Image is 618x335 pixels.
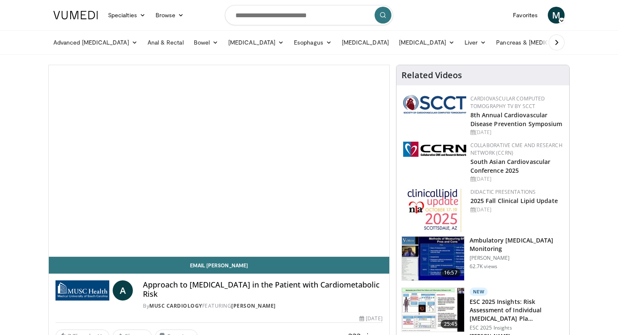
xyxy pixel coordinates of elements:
h4: Related Videos [401,70,462,80]
div: [DATE] [470,175,563,183]
p: New [470,288,488,296]
a: A [113,280,133,301]
a: MUSC Cardiology [149,302,202,309]
div: [DATE] [470,206,563,214]
a: Browse [151,7,189,24]
img: 51a70120-4f25-49cc-93a4-67582377e75f.png.150x105_q85_autocrop_double_scale_upscale_version-0.2.png [403,95,466,113]
a: [MEDICAL_DATA] [223,34,289,51]
img: d65bce67-f81a-47c5-b47d-7b8806b59ca8.jpg.150x105_q85_autocrop_double_scale_upscale_version-0.2.jpg [407,188,462,232]
a: Esophagus [289,34,337,51]
a: 8th Annual Cardiovascular Disease Prevention Symposium [470,111,563,128]
a: South Asian Cardiovascular Conference 2025 [470,158,551,174]
img: a04ee3ba-8487-4636-b0fb-5e8d268f3737.png.150x105_q85_autocrop_double_scale_upscale_version-0.2.png [403,142,466,157]
img: a92b9a22-396b-4790-a2bb-5028b5f4e720.150x105_q85_crop-smart_upscale.jpg [402,237,464,280]
a: Pancreas & [MEDICAL_DATA] [491,34,589,51]
h3: ESC 2025 Insights: Risk Assessment of Individual [MEDICAL_DATA] Pla… [470,298,564,323]
a: Anal & Rectal [143,34,189,51]
img: 06e11b97-649f-400c-ac45-dc128ad7bcb1.150x105_q85_crop-smart_upscale.jpg [402,288,464,332]
a: 16:57 Ambulatory [MEDICAL_DATA] Monitoring [PERSON_NAME] 62.7K views [401,236,564,281]
a: M [548,7,565,24]
a: Advanced [MEDICAL_DATA] [48,34,143,51]
a: [PERSON_NAME] [231,302,276,309]
a: Email [PERSON_NAME] [49,257,389,274]
a: Bowel [189,34,223,51]
img: MUSC Cardiology [55,280,109,301]
span: 16:57 [441,269,461,277]
p: [PERSON_NAME] [470,255,564,261]
span: 25:45 [441,320,461,328]
a: [MEDICAL_DATA] [337,34,394,51]
div: [DATE] [470,129,563,136]
h3: Ambulatory [MEDICAL_DATA] Monitoring [470,236,564,253]
a: Favorites [508,7,543,24]
div: By FEATURING [143,302,383,310]
h4: Approach to [MEDICAL_DATA] in the Patient with Cardiometabolic Risk [143,280,383,298]
img: VuMedi Logo [53,11,98,19]
a: Collaborative CME and Research Network (CCRN) [470,142,563,156]
div: Didactic Presentations [470,188,563,196]
p: 62.7K views [470,263,497,270]
a: [MEDICAL_DATA] [394,34,460,51]
a: Cardiovascular Computed Tomography TV by SCCT [470,95,545,110]
input: Search topics, interventions [225,5,393,25]
a: Specialties [103,7,151,24]
p: ESC 2025 Insights [470,324,564,331]
a: Liver [460,34,491,51]
video-js: Video Player [49,65,389,257]
a: 2025 Fall Clinical Lipid Update [470,197,558,205]
div: [DATE] [359,315,382,322]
